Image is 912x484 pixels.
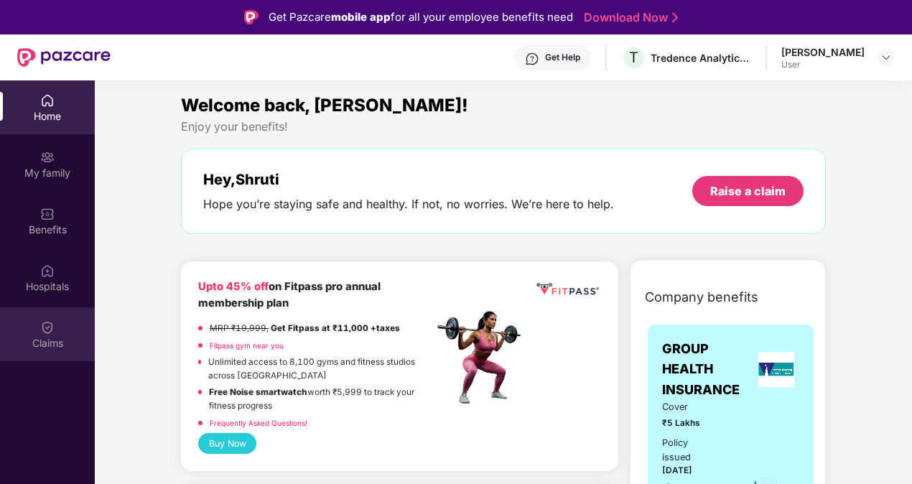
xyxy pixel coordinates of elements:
[198,280,269,293] b: Upto 45% off
[525,52,539,66] img: svg+xml;base64,PHN2ZyBpZD0iSGVscC0zMngzMiIgeG1sbnM9Imh0dHA6Ly93d3cudzMub3JnLzIwMDAvc3ZnIiB3aWR0aD...
[208,355,433,382] p: Unlimited access to 8,100 gyms and fitness studios across [GEOGRAPHIC_DATA]
[662,465,692,475] span: [DATE]
[662,400,713,414] span: Cover
[433,307,534,408] img: fpp.png
[40,264,55,278] img: svg+xml;base64,PHN2ZyBpZD0iSG9zcGl0YWxzIiB4bWxucz0iaHR0cDovL3d3dy53My5vcmcvMjAwMC9zdmciIHdpZHRoPS...
[269,9,573,26] div: Get Pazcare for all your employee benefits need
[210,323,269,333] del: MRP ₹19,999,
[209,387,307,397] strong: Free Noise smartwatch
[244,10,259,24] img: Logo
[710,183,786,199] div: Raise a claim
[271,323,400,333] strong: Get Fitpass at ₹11,000 +taxes
[629,49,638,66] span: T
[181,119,826,134] div: Enjoy your benefits!
[40,150,55,164] img: svg+xml;base64,PHN2ZyB3aWR0aD0iMjAiIGhlaWdodD0iMjAiIHZpZXdCb3g9IjAgMCAyMCAyMCIgZmlsbD0ibm9uZSIgeG...
[534,279,602,299] img: fppp.png
[203,197,614,212] div: Hope you’re staying safe and healthy. If not, no worries. We’re here to help.
[662,339,753,400] span: GROUP HEALTH INSURANCE
[781,59,865,70] div: User
[662,436,713,465] div: Policy issued
[17,48,111,67] img: New Pazcare Logo
[331,10,391,24] strong: mobile app
[545,52,580,63] div: Get Help
[181,95,468,116] span: Welcome back, [PERSON_NAME]!
[662,416,713,430] span: ₹5 Lakhs
[672,10,678,25] img: Stroke
[210,419,307,427] a: Frequently Asked Questions!
[645,287,758,307] span: Company benefits
[209,386,433,412] p: worth ₹5,999 to track your fitness progress
[40,207,55,221] img: svg+xml;base64,PHN2ZyBpZD0iQmVuZWZpdHMiIHhtbG5zPSJodHRwOi8vd3d3LnczLm9yZy8yMDAwL3N2ZyIgd2lkdGg9Ij...
[758,352,794,387] img: insurerLogo
[651,51,751,65] div: Tredence Analytics Solutions Private Limited
[781,45,865,59] div: [PERSON_NAME]
[198,433,256,454] button: Buy Now
[203,171,614,188] div: Hey, Shruti
[210,341,284,350] a: Fitpass gym near you
[198,280,381,310] b: on Fitpass pro annual membership plan
[584,10,674,25] a: Download Now
[40,93,55,108] img: svg+xml;base64,PHN2ZyBpZD0iSG9tZSIgeG1sbnM9Imh0dHA6Ly93d3cudzMub3JnLzIwMDAvc3ZnIiB3aWR0aD0iMjAiIG...
[880,52,892,63] img: svg+xml;base64,PHN2ZyBpZD0iRHJvcGRvd24tMzJ4MzIiIHhtbG5zPSJodHRwOi8vd3d3LnczLm9yZy8yMDAwL3N2ZyIgd2...
[40,320,55,335] img: svg+xml;base64,PHN2ZyBpZD0iQ2xhaW0iIHhtbG5zPSJodHRwOi8vd3d3LnczLm9yZy8yMDAwL3N2ZyIgd2lkdGg9IjIwIi...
